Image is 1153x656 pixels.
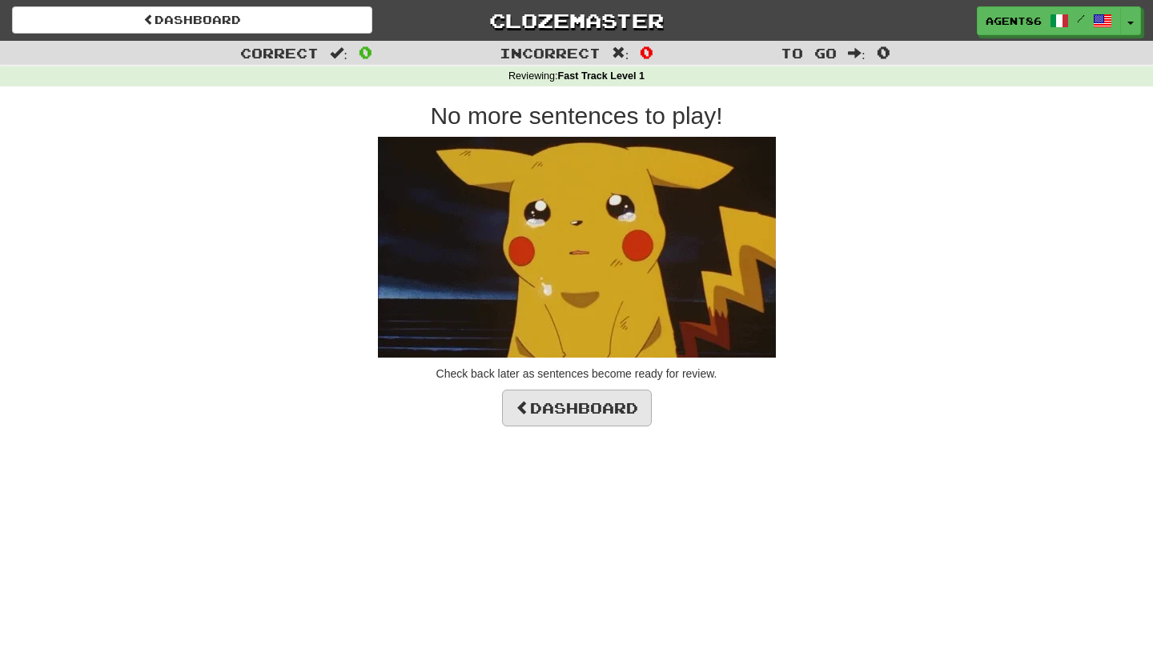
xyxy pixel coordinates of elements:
span: : [848,46,866,60]
span: / [1077,13,1085,24]
h2: No more sentences to play! [120,102,1033,129]
p: Check back later as sentences become ready for review. [120,366,1033,382]
span: : [330,46,348,60]
span: 0 [640,42,653,62]
img: sad-pikachu.gif [378,137,776,358]
a: Dashboard [502,390,652,426]
span: 0 [877,42,890,62]
span: : [612,46,629,60]
a: Agent86 / [977,6,1121,35]
span: 0 [359,42,372,62]
span: To go [781,45,837,61]
strong: Fast Track Level 1 [558,70,645,82]
a: Clozemaster [396,6,757,34]
span: Correct [240,45,319,61]
span: Incorrect [500,45,601,61]
a: Dashboard [12,6,372,34]
span: Agent86 [986,14,1042,28]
